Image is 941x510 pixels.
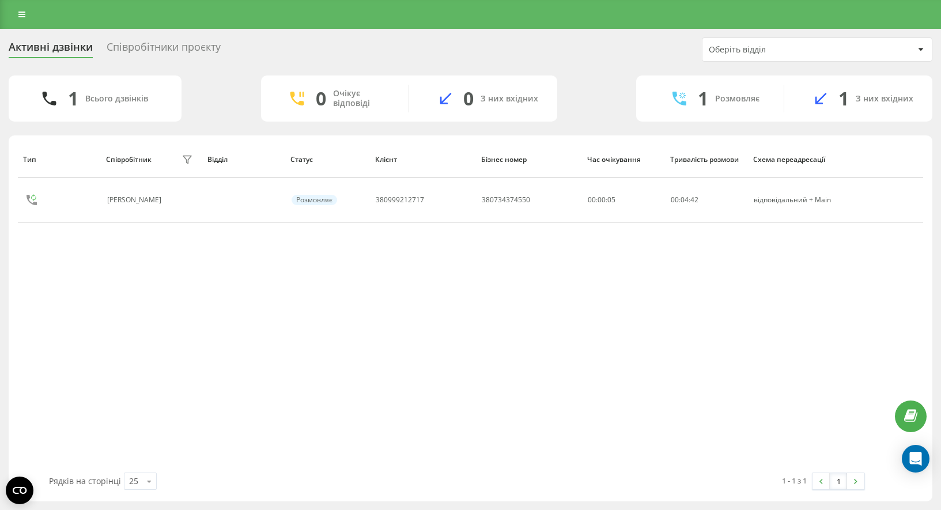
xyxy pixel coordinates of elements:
[587,156,659,164] div: Час очікування
[698,88,708,109] div: 1
[709,45,846,55] div: Оберіть відділ
[316,88,326,109] div: 0
[782,475,807,486] div: 1 - 1 з 1
[376,196,424,204] div: 380999212717
[690,195,698,205] span: 42
[290,156,364,164] div: Статус
[49,475,121,486] span: Рядків на сторінці
[463,88,474,109] div: 0
[292,195,337,205] div: Розмовляє
[207,156,279,164] div: Відділ
[754,196,834,204] div: відповідальний + Main
[107,196,164,204] div: [PERSON_NAME]
[6,477,33,504] button: Open CMP widget
[68,88,78,109] div: 1
[85,94,148,104] div: Всього дзвінків
[23,156,95,164] div: Тип
[588,196,658,204] div: 00:00:05
[856,94,913,104] div: З них вхідних
[830,473,847,489] a: 1
[671,196,698,204] div: : :
[375,156,470,164] div: Клієнт
[902,445,929,473] div: Open Intercom Messenger
[481,156,576,164] div: Бізнес номер
[333,89,391,108] div: Очікує відповіді
[838,88,849,109] div: 1
[671,195,679,205] span: 00
[670,156,742,164] div: Тривалість розмови
[481,94,538,104] div: З них вхідних
[681,195,689,205] span: 04
[753,156,835,164] div: Схема переадресації
[9,41,93,59] div: Активні дзвінки
[715,94,759,104] div: Розмовляє
[482,196,530,204] div: 380734374550
[107,41,221,59] div: Співробітники проєкту
[129,475,138,487] div: 25
[106,156,152,164] div: Співробітник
